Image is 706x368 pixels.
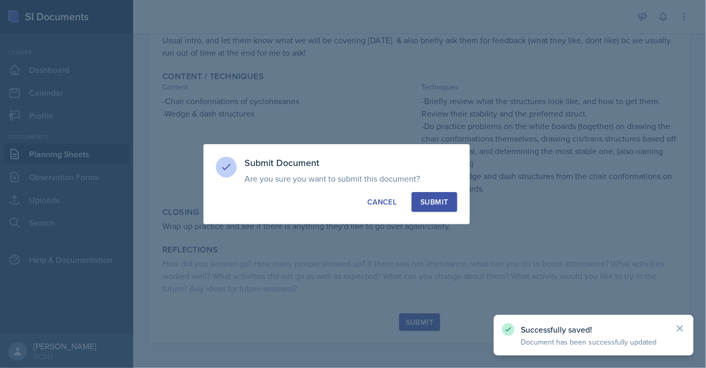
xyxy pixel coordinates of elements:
button: Submit [412,192,457,212]
p: Are you sure you want to submit this document? [245,173,457,184]
div: Cancel [367,197,396,207]
div: Submit [420,197,448,207]
p: Document has been successfully updated [521,337,666,347]
button: Cancel [358,192,405,212]
h3: Submit Document [245,157,457,169]
p: Successfully saved! [521,324,666,335]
